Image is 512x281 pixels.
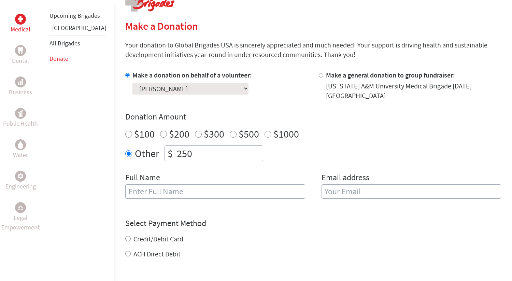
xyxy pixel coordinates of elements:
[9,87,32,97] p: Business
[125,218,501,229] h4: Select Payment Method
[13,150,28,160] p: Water
[49,23,106,36] li: Panama
[326,71,455,79] label: Make a general donation to group fundraiser:
[15,202,26,213] div: Legal Empowerment
[3,108,38,128] a: Public HealthPublic Health
[1,213,40,232] p: Legal Empowerment
[9,76,32,97] a: BusinessBusiness
[125,40,501,59] p: Your donation to Global Brigades USA is sincerely appreciated and much needed! Your support is dr...
[18,110,23,117] img: Public Health
[15,76,26,87] div: Business
[13,139,28,160] a: WaterWater
[204,127,224,140] label: $300
[49,12,100,19] a: Upcoming Brigades
[18,16,23,22] img: Medical
[125,172,160,184] label: Full Name
[135,145,159,161] label: Other
[12,56,29,66] p: Dental
[15,139,26,150] div: Water
[49,55,68,62] a: Donate
[12,45,29,66] a: DentalDental
[11,14,30,34] a: MedicalMedical
[175,146,263,161] input: Enter Amount
[5,171,36,191] a: EngineeringEngineering
[15,171,26,182] div: Engineering
[169,127,189,140] label: $200
[133,250,181,258] label: ACH Direct Debit
[49,36,106,51] li: All Brigades
[18,79,23,85] img: Business
[15,14,26,25] div: Medical
[18,141,23,149] img: Water
[15,45,26,56] div: Dental
[15,108,26,119] div: Public Health
[134,127,155,140] label: $100
[49,39,80,47] a: All Brigades
[5,182,36,191] p: Engineering
[165,146,175,161] div: $
[125,184,305,199] input: Enter Full Name
[52,24,106,32] a: [GEOGRAPHIC_DATA]
[133,235,183,243] label: Credit/Debit Card
[49,51,106,66] li: Donate
[11,25,30,34] p: Medical
[322,184,501,199] input: Your Email
[326,81,501,100] div: [US_STATE] A&M University Medical Brigade [DATE] [GEOGRAPHIC_DATA]
[239,127,259,140] label: $500
[125,20,501,32] h2: Make a Donation
[132,71,252,79] label: Make a donation on behalf of a volunteer:
[18,47,23,54] img: Dental
[3,119,38,128] p: Public Health
[273,127,299,140] label: $1000
[1,202,40,232] a: Legal EmpowermentLegal Empowerment
[18,173,23,179] img: Engineering
[322,172,369,184] label: Email address
[18,206,23,210] img: Legal Empowerment
[49,8,106,23] li: Upcoming Brigades
[125,111,501,122] h4: Donation Amount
